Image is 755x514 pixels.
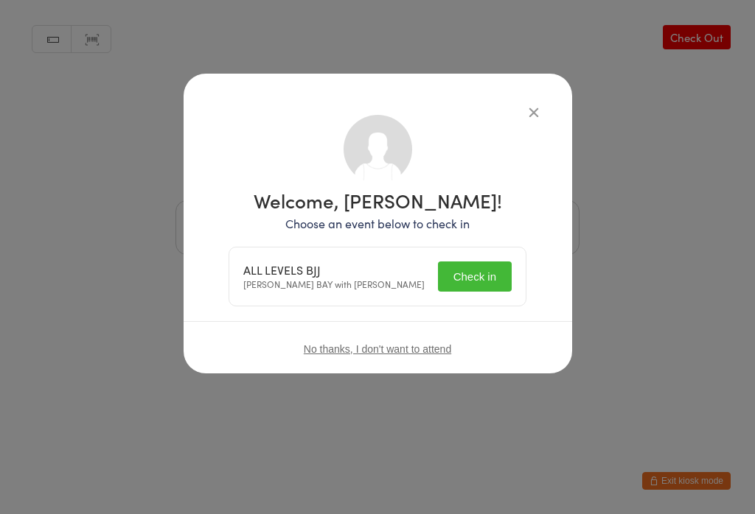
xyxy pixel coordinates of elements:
div: [PERSON_NAME] BAY with [PERSON_NAME] [243,263,425,291]
p: Choose an event below to check in [229,215,526,232]
h1: Welcome, [PERSON_NAME]! [229,191,526,210]
img: no_photo.png [344,115,412,183]
button: Check in [438,261,512,292]
div: ALL LEVELS BJJ [243,263,425,277]
button: No thanks, I don't want to attend [304,343,451,355]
